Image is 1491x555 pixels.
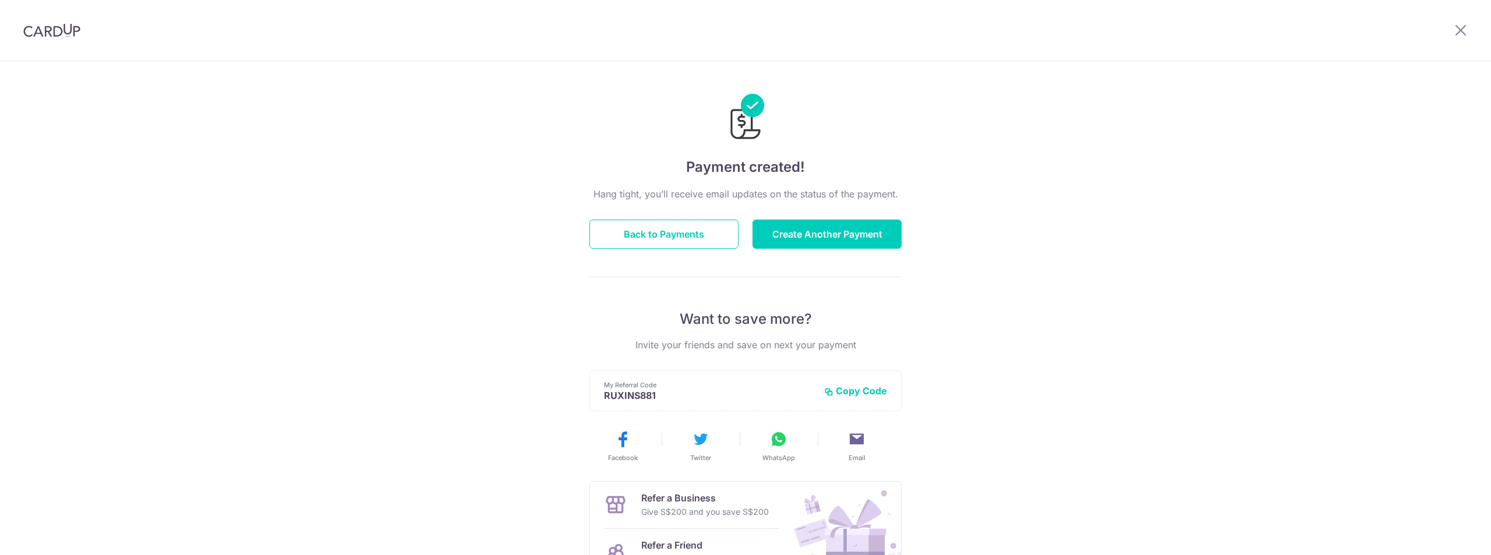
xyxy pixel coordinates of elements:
[589,220,739,249] button: Back to Payments
[641,538,758,552] p: Refer a Friend
[589,187,902,201] p: Hang tight, you’ll receive email updates on the status of the payment.
[589,310,902,328] p: Want to save more?
[641,505,769,519] p: Give S$200 and you save S$200
[588,430,657,462] button: Facebook
[604,380,815,390] p: My Referral Code
[752,220,902,249] button: Create Another Payment
[824,385,887,397] button: Copy Code
[604,390,815,401] p: RUXINS881
[641,491,769,505] p: Refer a Business
[822,430,891,462] button: Email
[589,338,902,352] p: Invite your friends and save on next your payment
[690,453,711,462] span: Twitter
[744,430,813,462] button: WhatsApp
[589,157,902,178] h4: Payment created!
[727,94,764,143] img: Payments
[762,453,795,462] span: WhatsApp
[666,430,735,462] button: Twitter
[849,453,865,462] span: Email
[608,453,638,462] span: Facebook
[23,23,80,37] img: CardUp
